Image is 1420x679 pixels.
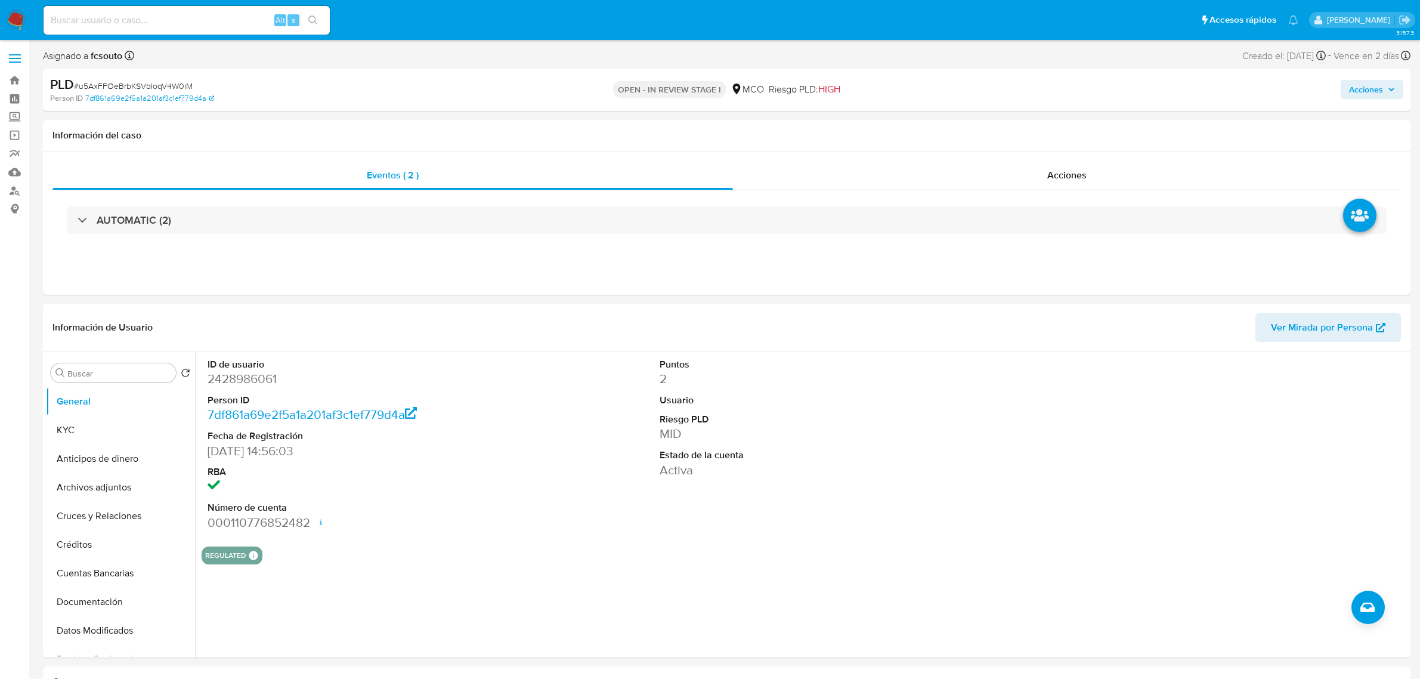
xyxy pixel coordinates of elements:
h3: AUTOMATIC (2) [97,214,171,227]
dd: MID [660,425,949,442]
button: search-icon [301,12,325,29]
dd: [DATE] 14:56:03 [208,443,497,459]
b: PLD [50,75,74,94]
a: 7df861a69e2f5a1a201af3c1ef779d4a [208,406,417,423]
a: Salir [1399,14,1411,26]
h1: Información de Usuario [52,322,153,334]
button: Anticipos de dinero [46,445,195,473]
button: Buscar [55,368,65,378]
dt: Puntos [660,358,949,371]
dt: Número de cuenta [208,501,497,514]
span: Acciones [1047,168,1087,182]
dt: Riesgo PLD [660,413,949,426]
dd: 000110776852482 [208,514,497,531]
button: Archivos adjuntos [46,473,195,502]
p: felipe.cayon@mercadolibre.com [1327,14,1394,26]
h1: Información del caso [52,129,1401,141]
dt: ID de usuario [208,358,497,371]
dt: Estado de la cuenta [660,449,949,462]
span: HIGH [818,82,840,96]
button: General [46,387,195,416]
span: Riesgo PLD: [769,83,840,96]
dd: 2428986061 [208,371,497,387]
span: Alt [276,14,285,26]
span: Asignado a [43,50,122,63]
a: 7df861a69e2f5a1a201af3c1ef779d4a [85,93,214,104]
span: Vence en 2 días [1334,50,1399,63]
dt: RBA [208,465,497,479]
button: Documentación [46,588,195,616]
input: Buscar usuario o caso... [44,13,330,28]
button: Cruces y Relaciones [46,502,195,530]
button: Volver al orden por defecto [181,368,190,381]
dd: 2 [660,371,949,387]
button: Acciones [1341,80,1403,99]
div: AUTOMATIC (2) [67,206,1387,234]
button: Datos Modificados [46,616,195,645]
span: # u5AxFFOeBrbKSVbIoqV4W0iM [74,80,193,92]
span: Accesos rápidos [1209,14,1276,26]
button: Ver Mirada por Persona [1255,313,1401,342]
dt: Usuario [660,394,949,407]
span: - [1328,48,1331,64]
p: OPEN - IN REVIEW STAGE I [613,81,726,98]
b: fcsouto [88,49,122,63]
button: Cuentas Bancarias [46,559,195,588]
span: Eventos ( 2 ) [367,168,419,182]
button: Créditos [46,530,195,559]
div: Creado el: [DATE] [1242,48,1326,64]
button: KYC [46,416,195,445]
a: Notificaciones [1288,15,1298,25]
span: Ver Mirada por Persona [1271,313,1373,342]
span: Acciones [1349,80,1383,99]
dt: Person ID [208,394,497,407]
span: s [292,14,295,26]
input: Buscar [67,368,171,379]
button: Devices Geolocation [46,645,195,674]
div: MCO [731,83,764,96]
dd: Activa [660,462,949,479]
b: Person ID [50,93,83,104]
dt: Fecha de Registración [208,430,497,443]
